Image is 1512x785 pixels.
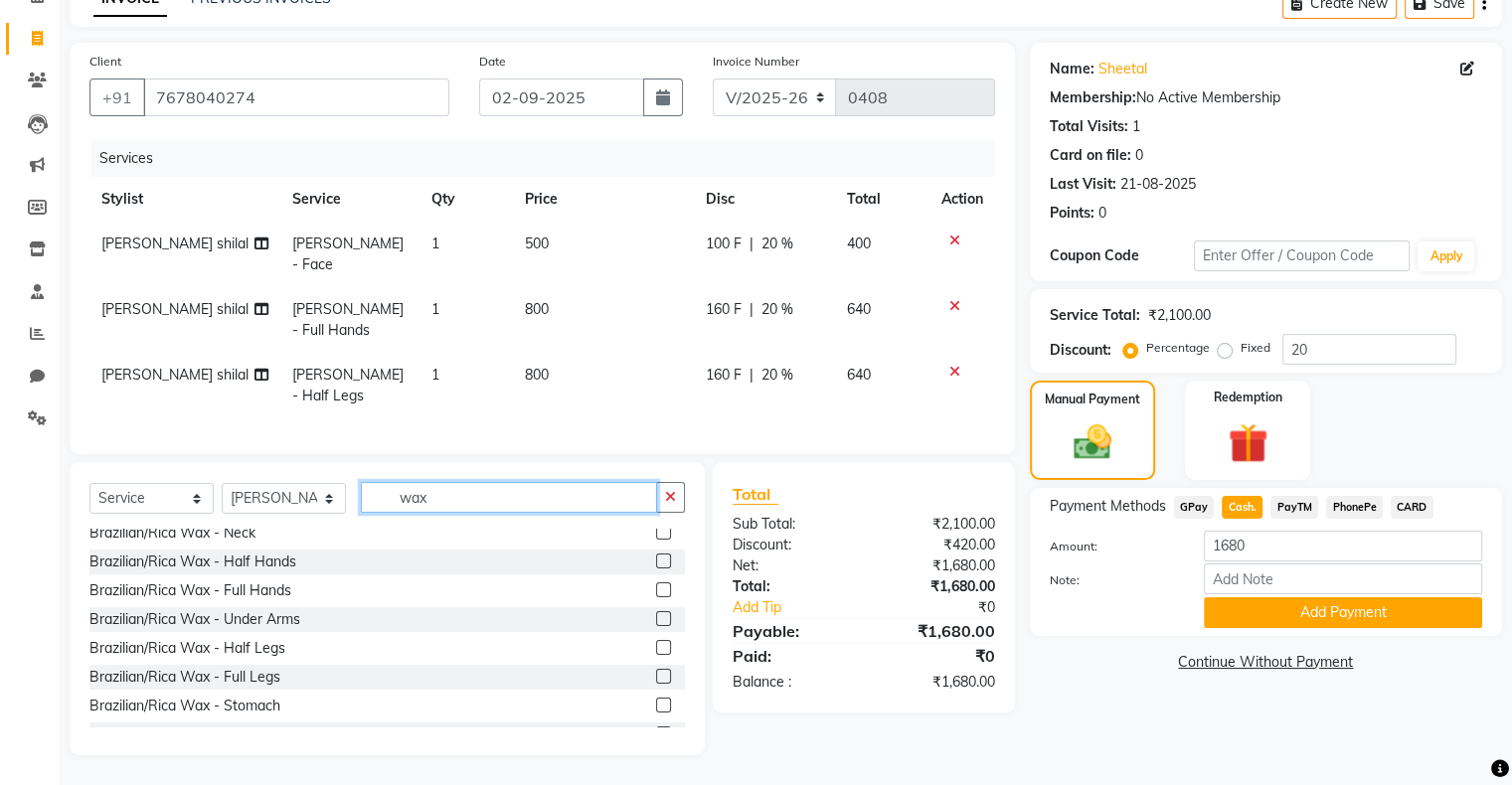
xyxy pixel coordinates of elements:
[89,78,145,116] button: +91
[431,300,439,318] span: 1
[525,300,549,318] span: 800
[1050,145,1131,166] div: Card on file:
[513,177,694,222] th: Price
[1326,496,1383,519] span: PhonePe
[718,514,864,535] div: Sub Total:
[1216,418,1280,468] img: _gift.svg
[292,366,404,404] span: [PERSON_NAME] - Half Legs
[1050,496,1166,517] span: Payment Methods
[1050,305,1140,326] div: Service Total:
[761,365,793,386] span: 20 %
[1062,420,1123,464] img: _cash.svg
[1050,203,1094,224] div: Points:
[718,597,888,618] a: Add Tip
[89,667,280,688] div: Brazilian/Rica Wax - Full Legs
[864,555,1010,576] div: ₹1,680.00
[847,366,871,384] span: 640
[89,696,280,716] div: Brazilian/Rica Wax - Stomach
[864,644,1010,668] div: ₹0
[101,366,249,384] span: [PERSON_NAME] shilal
[750,234,754,254] span: |
[761,234,793,254] span: 20 %
[1035,538,1189,555] label: Amount:
[718,535,864,555] div: Discount:
[1132,116,1140,137] div: 1
[1204,597,1482,628] button: Add Payment
[1098,59,1147,79] a: Sheetal
[292,235,404,273] span: [PERSON_NAME] - Face
[706,299,742,320] span: 160 F
[1148,305,1211,326] div: ₹2,100.00
[929,177,995,222] th: Action
[1214,389,1282,406] label: Redemption
[750,365,754,386] span: |
[694,177,835,222] th: Disc
[1418,241,1474,271] button: Apply
[89,609,300,630] div: Brazilian/Rica Wax - Under Arms
[1270,496,1318,519] span: PayTM
[91,140,1010,177] div: Services
[1035,571,1189,589] label: Note:
[89,177,280,222] th: Stylist
[143,78,449,116] input: Search by Name/Mobile/Email/Code
[420,177,513,222] th: Qty
[479,53,506,71] label: Date
[718,555,864,576] div: Net:
[361,482,657,513] input: Search or Scan
[718,672,864,693] div: Balance :
[1098,203,1106,224] div: 0
[1120,174,1196,195] div: 21-08-2025
[750,299,754,320] span: |
[1391,496,1433,519] span: CARD
[718,619,864,643] div: Payable:
[847,300,871,318] span: 640
[718,576,864,597] div: Total:
[280,177,420,222] th: Service
[864,672,1010,693] div: ₹1,680.00
[89,523,255,544] div: Brazilian/Rica Wax - Neck
[101,235,249,252] span: [PERSON_NAME] shilal
[1194,240,1411,271] input: Enter Offer / Coupon Code
[1050,245,1194,266] div: Coupon Code
[1174,496,1215,519] span: GPay
[1146,339,1210,357] label: Percentage
[864,535,1010,555] div: ₹420.00
[1050,87,1482,108] div: No Active Membership
[1222,496,1262,519] span: Cash.
[864,576,1010,597] div: ₹1,680.00
[1204,563,1482,594] input: Add Note
[713,53,799,71] label: Invoice Number
[525,235,549,252] span: 500
[1050,174,1116,195] div: Last Visit:
[1135,145,1143,166] div: 0
[761,299,793,320] span: 20 %
[89,638,285,659] div: Brazilian/Rica Wax - Half Legs
[89,53,121,71] label: Client
[292,300,404,339] span: [PERSON_NAME] - Full Hands
[1045,391,1140,408] label: Manual Payment
[1241,339,1270,357] label: Fixed
[718,644,864,668] div: Paid:
[1050,87,1136,108] div: Membership:
[1050,116,1128,137] div: Total Visits:
[89,580,291,601] div: Brazilian/Rica Wax - Full Hands
[1050,340,1111,361] div: Discount:
[89,551,296,572] div: Brazilian/Rica Wax - Half Hands
[431,235,439,252] span: 1
[835,177,929,222] th: Total
[1034,652,1498,673] a: Continue Without Payment
[525,366,549,384] span: 800
[706,365,742,386] span: 160 F
[888,597,1009,618] div: ₹0
[864,514,1010,535] div: ₹2,100.00
[706,234,742,254] span: 100 F
[847,235,871,252] span: 400
[89,724,261,745] div: Brazilian/Rica Wax - Chest
[733,484,778,505] span: Total
[864,619,1010,643] div: ₹1,680.00
[431,366,439,384] span: 1
[101,300,249,318] span: [PERSON_NAME] shilal
[1050,59,1094,79] div: Name:
[1204,531,1482,561] input: Amount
